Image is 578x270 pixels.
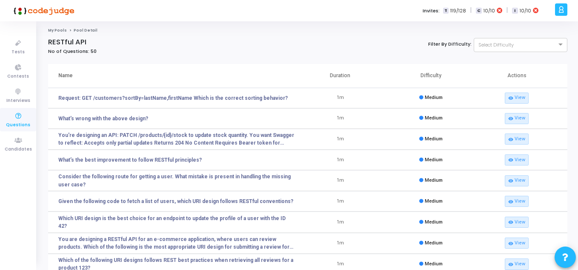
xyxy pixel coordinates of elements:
td: 1m [295,233,386,254]
label: Invites: [423,7,440,15]
td: 1m [295,88,386,108]
td: 1m [295,170,386,191]
a: visibilityView [505,217,529,228]
span: 119/128 [450,7,466,15]
span: 10/10 [484,7,495,15]
a: visibilityView [505,175,529,186]
i: visibility [508,178,513,183]
a: visibilityView [505,154,529,165]
a: visibilityView [505,113,529,124]
a: You are designing a RESTful API for an e-commerce application, where users can review products. W... [58,235,295,251]
td: 1m [295,191,386,212]
a: What’s wrong with the above design? [58,115,148,122]
td: 1m [295,212,386,232]
img: logo [11,2,74,19]
span: Questions [6,122,30,129]
span: | [506,6,508,15]
div: Medium [419,261,443,268]
div: Medium [419,177,443,184]
div: Medium [419,115,443,122]
span: Candidates [5,146,32,153]
i: visibility [508,96,513,100]
h4: RESTful API [48,38,392,46]
div: Medium [419,157,443,164]
div: Medium [419,240,443,247]
span: | [470,6,472,15]
h6: No of Questions: 50 [48,49,392,54]
span: Tests [11,49,25,56]
div: Medium [419,136,443,143]
span: T [443,8,449,14]
a: visibilityView [505,238,529,249]
a: Consider the following route for getting a user. What mistake is present in handling the missing ... [58,173,295,188]
a: visibilityView [505,134,529,145]
td: 1m [295,150,386,170]
i: visibility [508,199,513,204]
span: Contests [7,73,29,80]
th: Duration [295,64,386,88]
a: Given the following code to fetch a list of users, which URI design follows RESTful conventions? [58,197,293,205]
a: You're designing an API: PATCH /products/{id}/stock to update stock quantity. You want Swagger to... [58,131,295,147]
a: visibilityView [505,258,529,270]
a: visibilityView [505,93,529,104]
a: My Pools [48,28,67,33]
a: What’s the best improvement to follow RESTful principles? [58,156,202,164]
a: Request: GET /customers?sortBy=lastName,firstName Which is the correct sorting behavior? [58,94,288,102]
label: Filter By Difficulty: [428,41,472,55]
th: Name [48,64,295,88]
i: visibility [508,137,513,142]
div: Medium [419,219,443,226]
span: Pool Detail [74,28,97,33]
div: Medium [419,94,443,102]
span: I [512,8,518,14]
i: visibility [508,220,513,224]
i: visibility [508,241,513,246]
td: 1m [295,129,386,150]
span: 10/10 [520,7,531,15]
a: visibilityView [505,196,529,207]
span: C [476,8,481,14]
span: Interviews [6,97,30,105]
i: visibility [508,116,513,121]
th: Actions [477,64,568,88]
i: visibility [508,157,513,162]
nav: breadcrumb [48,28,567,33]
div: Medium [419,198,443,205]
a: Which URI design is the best choice for an endpoint to update the profile of a user with the ID 42? [58,215,295,230]
th: Difficulty [386,64,477,88]
i: visibility [508,262,513,267]
td: 1m [295,108,386,129]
